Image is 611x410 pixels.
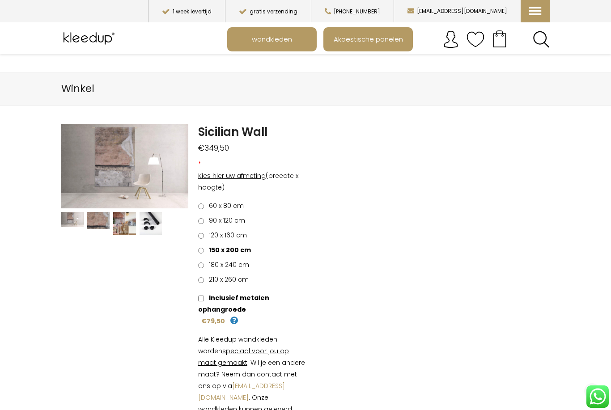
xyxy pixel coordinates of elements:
img: Sicilian Wall - Afbeelding 3 [113,212,136,234]
span: Inclusief metalen ophangroede [198,293,269,314]
a: Your cart [484,27,515,50]
h1: Sicilian Wall [198,124,305,140]
input: 150 x 200 cm [198,248,204,254]
img: verlanglijstje.svg [467,30,484,48]
span: Kies hier uw afmeting [198,171,266,180]
nav: Main menu [227,27,556,51]
img: Sicilian Wall - Afbeelding 2 [87,212,110,229]
span: Winkel [61,81,94,96]
span: 150 x 200 cm [206,245,251,254]
span: Akoestische panelen [329,31,408,48]
a: Search [533,31,550,48]
input: 180 x 240 cm [198,262,204,268]
a: [EMAIL_ADDRESS][DOMAIN_NAME] [198,381,285,402]
span: 180 x 240 cm [206,260,249,269]
bdi: 349,50 [198,143,229,153]
p: (breedte x hoogte) [198,170,305,193]
a: Akoestische panelen [324,28,412,51]
input: 120 x 160 cm [198,233,204,239]
span: 60 x 80 cm [206,201,244,210]
span: 120 x 160 cm [206,231,247,240]
img: Kleedup [61,27,119,50]
span: wandkleden [247,31,297,48]
span: €79,50 [201,317,225,325]
input: 90 x 120 cm [198,218,204,224]
img: account.svg [442,30,460,48]
input: 210 x 260 cm [198,277,204,283]
input: Inclusief metalen ophangroede [198,296,204,301]
img: Sicilian Wall - Afbeelding 4 [140,212,162,234]
img: Wandkleed [61,212,84,227]
span: speciaal voor jou op maat gemaakt [198,347,289,367]
span: 90 x 120 cm [206,216,245,225]
span: 210 x 260 cm [206,275,249,284]
a: wandkleden [228,28,316,51]
input: 60 x 80 cm [198,203,204,209]
span: € [198,143,204,153]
